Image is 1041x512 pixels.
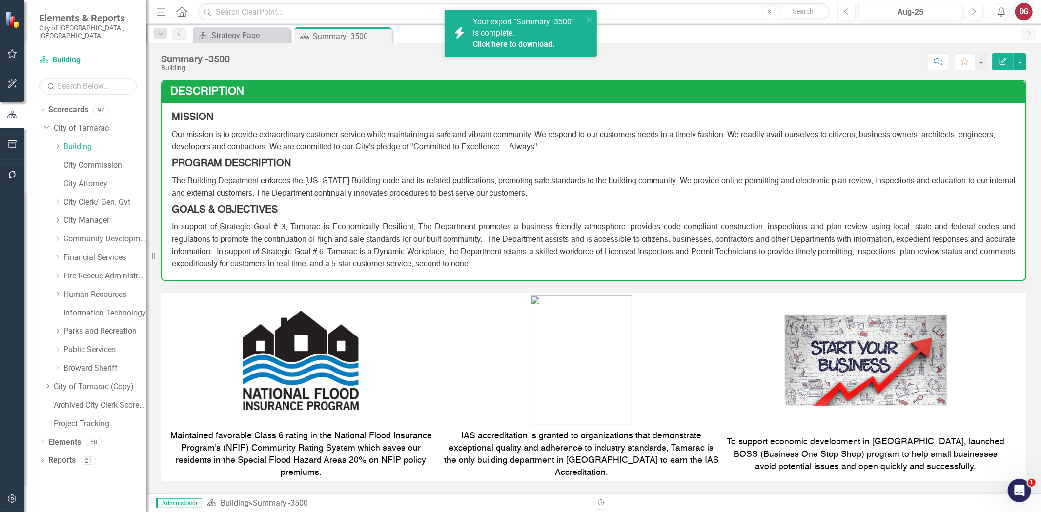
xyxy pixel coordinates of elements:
strong: MISSION [172,113,213,122]
a: Reports [48,455,76,466]
div: Summary -3500 [161,54,230,64]
a: Public Services [63,344,146,355]
span: Our mission is to provide extraordinary customer service while maintaining a safe and vibrant com... [172,131,995,151]
a: Scorecards [48,104,88,116]
div: 21 [81,456,96,465]
a: Broward Sheriff [63,363,146,374]
div: 97 [93,106,109,114]
a: Building [63,141,146,153]
a: Human Resources [63,289,146,300]
a: Elements [48,437,81,448]
div: Building [161,64,230,72]
a: Project Tracking [54,418,146,430]
div: Strategy Page [211,29,288,41]
div: Aug-25 [862,6,959,18]
a: Building [39,55,137,66]
div: » [207,498,587,509]
small: City of [GEOGRAPHIC_DATA], [GEOGRAPHIC_DATA] [39,24,137,40]
a: City Attorney [63,178,146,190]
span: Elements & Reports [39,12,137,24]
span: Your export "Summary -3500" is complete. [473,17,581,50]
a: City Clerk/ Gen. Gvt [63,197,146,208]
img: image_1b3miuje6ei6y.png [531,295,632,425]
strong: GOALS & OBJECTIVES [172,205,278,215]
span: Administrator [156,498,202,508]
div: Summary -3500 [253,498,308,508]
iframe: Intercom live chat [1008,479,1031,502]
a: City Manager [63,215,146,226]
td: IAS accreditation is granted to organizations that demonstrate exceptional quality and adherence ... [441,428,722,482]
span: Search [793,7,814,15]
a: City of Tamarac (Copy) [54,381,146,393]
a: Parks and Recreation [63,326,146,337]
span: In support of Strategic Goal # 3, Tamarac is Economically Resilient, The Department promotes a bu... [172,223,1016,268]
input: Search Below... [39,78,137,95]
a: Building [221,498,249,508]
a: Information Technology [63,308,146,319]
a: Click here to download. [473,39,555,49]
button: Search [779,5,828,19]
a: City of Tamarac [54,123,146,134]
button: close [586,14,593,25]
input: Search ClearPoint... [198,3,830,20]
td: To support economic development in [GEOGRAPHIC_DATA], launched BOSS (Business One Stop Shop) prog... [722,428,1010,482]
img: Community Rating System | Kill Devil Hills, NC! - Official Website [243,311,359,410]
span: 1 [1028,479,1036,487]
button: DG [1015,3,1033,20]
h3: Description [170,86,1021,98]
span: The Building Department enforces the [US_STATE] Building code and its related publications, promo... [172,177,1016,197]
a: Archived City Clerk Scorecard [54,400,146,411]
img: 10 Top Tips For Starting a Business in France [785,315,947,406]
a: Community Development [63,234,146,245]
a: Fire Rescue Administration [63,271,146,282]
td: Maintained favorable Class 6 rating in the National Flood Insurance Program's (NFIP) Community Ra... [161,428,441,482]
button: Aug-25 [858,3,962,20]
a: Financial Services [63,252,146,263]
div: Summary -3500 [313,30,389,42]
div: 58 [86,438,102,446]
a: Strategy Page [195,29,288,41]
strong: PROGRAM DESCRIPTION [172,159,291,169]
a: City Commission [63,160,146,171]
img: ClearPoint Strategy [5,11,22,28]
